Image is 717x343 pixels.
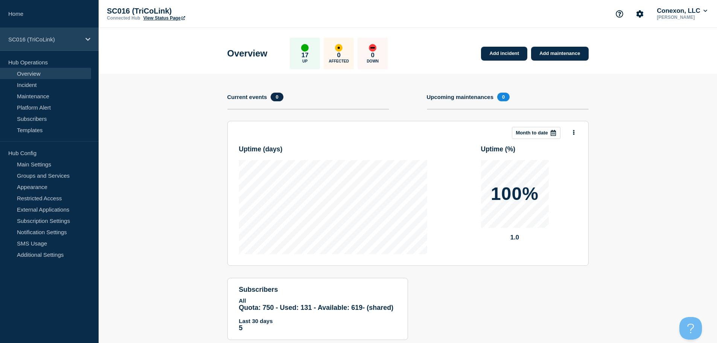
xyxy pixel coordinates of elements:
[271,93,283,101] span: 0
[491,185,539,203] p: 100%
[516,130,548,136] p: Month to date
[512,127,560,139] button: Month to date
[301,44,309,52] div: up
[367,59,379,63] p: Down
[239,297,396,304] p: All
[371,52,374,59] p: 0
[239,286,396,294] h4: subscribers
[301,52,309,59] p: 17
[337,52,341,59] p: 0
[531,47,588,61] a: Add maintenance
[239,318,396,324] p: Last 30 days
[107,7,257,15] p: SC016 (TriCoLink)
[679,317,702,340] iframe: Help Scout Beacon - Open
[427,94,494,100] h4: Upcoming maintenances
[239,324,396,332] p: 5
[481,234,549,241] p: 1.0
[481,47,527,61] a: Add incident
[481,145,577,153] h3: Uptime ( % )
[302,59,308,63] p: Up
[497,93,510,101] span: 0
[655,7,709,15] button: Conexon, LLC
[655,15,709,20] p: [PERSON_NAME]
[239,145,427,153] h3: Uptime ( days )
[227,48,268,59] h1: Overview
[612,6,627,22] button: Support
[227,94,267,100] h4: Current events
[329,59,349,63] p: Affected
[8,36,81,43] p: SC016 (TriCoLink)
[239,304,394,311] span: Quota: 750 - Used: 131 - Available: 619 - (shared)
[335,44,343,52] div: affected
[143,15,185,21] a: View Status Page
[632,6,648,22] button: Account settings
[107,15,140,21] p: Connected Hub
[369,44,376,52] div: down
